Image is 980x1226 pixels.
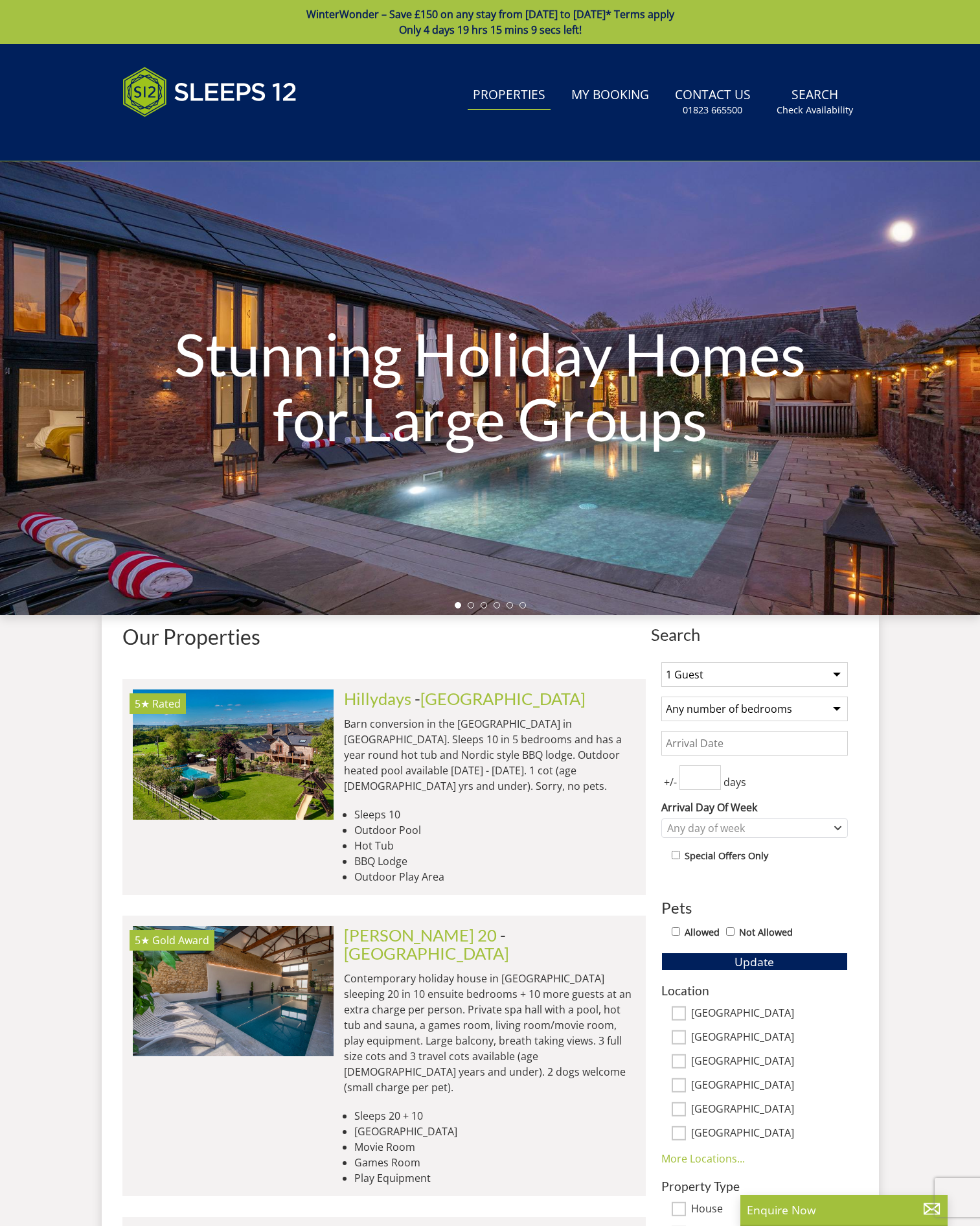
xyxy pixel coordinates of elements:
[133,926,334,1056] img: open-uri20231109-69-pb86i6.original.
[747,1201,941,1218] p: Enquire Now
[399,23,582,37] span: Only 4 days 19 hrs 15 mins 9 secs left!
[661,800,848,815] label: Arrival Day Of Week
[661,984,848,997] h3: Location
[152,697,181,711] span: Rated
[135,697,150,711] span: Hillydays has a 5 star rating under the Quality in Tourism Scheme
[661,818,848,838] div: Combobox
[344,925,509,963] span: -
[685,925,720,940] label: Allowed
[344,925,497,945] a: [PERSON_NAME] 20
[133,689,334,819] img: hillydays-holiday-home-accommodation-devon-sleeping-10.original.jpg
[739,925,793,940] label: Not Allowed
[354,838,635,853] li: Hot Tub
[661,731,848,756] input: Arrival Date
[691,1079,848,1093] label: [GEOGRAPHIC_DATA]
[354,822,635,838] li: Outdoor Pool
[122,60,297,124] img: Sleeps 12
[721,774,749,790] span: days
[344,689,411,708] a: Hillydays
[354,1155,635,1170] li: Games Room
[116,132,252,143] iframe: Customer reviews powered by Trustpilot
[122,625,646,648] h1: Our Properties
[354,1124,635,1139] li: [GEOGRAPHIC_DATA]
[133,689,334,819] a: 5★ Rated
[344,943,509,963] a: [GEOGRAPHIC_DATA]
[566,81,654,110] a: My Booking
[415,689,586,708] span: -
[777,104,853,117] small: Check Availability
[691,1203,848,1217] label: House
[691,1007,848,1021] label: [GEOGRAPHIC_DATA]
[147,295,833,477] h1: Stunning Holiday Homes for Large Groups
[691,1103,848,1117] label: [GEOGRAPHIC_DATA]
[344,716,635,794] p: Barn conversion in the [GEOGRAPHIC_DATA] in [GEOGRAPHIC_DATA]. Sleeps 10 in 5 bedrooms and has a ...
[354,1108,635,1124] li: Sleeps 20 + 10
[354,1139,635,1155] li: Movie Room
[691,1127,848,1141] label: [GEOGRAPHIC_DATA]
[354,853,635,869] li: BBQ Lodge
[135,933,150,947] span: Churchill 20 has a 5 star rating under the Quality in Tourism Scheme
[420,689,586,708] a: [GEOGRAPHIC_DATA]
[691,1031,848,1045] label: [GEOGRAPHIC_DATA]
[354,1170,635,1186] li: Play Equipment
[133,926,334,1056] a: 5★ Gold Award
[152,933,209,947] span: Churchill 20 has been awarded a Gold Award by Visit England
[691,1055,848,1069] label: [GEOGRAPHIC_DATA]
[670,81,756,123] a: Contact Us01823 665500
[468,81,551,110] a: Properties
[661,774,679,790] span: +/-
[735,954,774,969] span: Update
[771,81,858,123] a: SearchCheck Availability
[354,807,635,822] li: Sleeps 10
[661,1179,848,1193] h3: Property Type
[683,104,742,117] small: 01823 665500
[651,625,858,643] span: Search
[661,899,848,916] h3: Pets
[344,971,635,1095] p: Contemporary holiday house in [GEOGRAPHIC_DATA] sleeping 20 in 10 ensuite bedrooms + 10 more gues...
[661,1151,745,1166] a: More Locations...
[354,869,635,885] li: Outdoor Play Area
[685,849,768,863] label: Special Offers Only
[664,821,832,835] div: Any day of week
[661,953,848,971] button: Update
